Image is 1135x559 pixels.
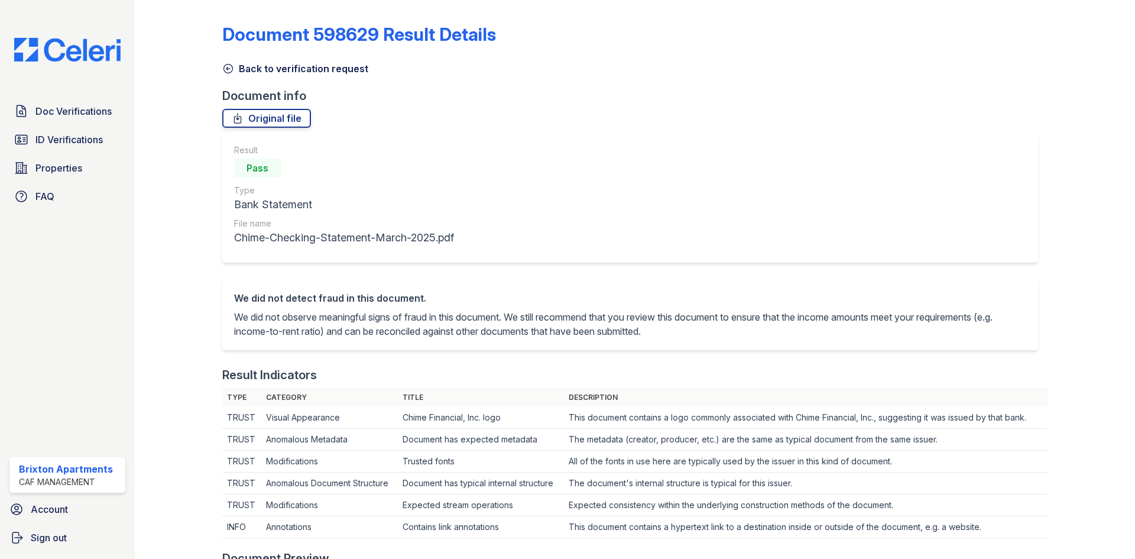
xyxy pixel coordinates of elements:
a: FAQ [9,185,125,208]
span: Properties [35,161,82,175]
div: Result [234,144,454,156]
td: TRUST [222,473,261,495]
a: Properties [9,156,125,180]
div: CAF Management [19,476,113,488]
td: TRUST [222,429,261,451]
span: Doc Verifications [35,104,112,118]
td: Document has typical internal structure [398,473,564,495]
td: Annotations [261,516,398,538]
div: File name [234,218,454,230]
div: Pass [234,159,281,177]
a: Original file [222,109,311,128]
img: CE_Logo_Blue-a8612792a0a2168367f1c8372b55b34899dd931a85d93a1a3d3e32e68fde9ad4.png [5,38,130,62]
td: Trusted fonts [398,451,564,473]
div: Document info [222,88,1048,104]
th: Category [261,388,398,407]
div: Brixton Apartments [19,462,113,476]
td: Document has expected metadata [398,429,564,451]
th: Description [564,388,1048,407]
td: INFO [222,516,261,538]
div: Chime-Checking-Statement-March-2025.pdf [234,230,454,246]
div: Bank Statement [234,196,454,213]
td: Contains link annotations [398,516,564,538]
td: TRUST [222,451,261,473]
a: Document 598629 Result Details [222,24,496,45]
th: Type [222,388,261,407]
th: Title [398,388,564,407]
td: This document contains a logo commonly associated with Chime Financial, Inc., suggesting it was i... [564,407,1048,429]
span: Account [31,502,68,516]
div: We did not detect fraud in this document. [234,291,1026,305]
td: Modifications [261,495,398,516]
td: Visual Appearance [261,407,398,429]
p: We did not observe meaningful signs of fraud in this document. We still recommend that you review... [234,310,1026,338]
span: ID Verifications [35,133,103,147]
div: Result Indicators [222,367,317,383]
td: Chime Financial, Inc. logo [398,407,564,429]
td: TRUST [222,407,261,429]
td: All of the fonts in use here are typically used by the issuer in this kind of document. [564,451,1048,473]
td: Expected consistency within the underlying construction methods of the document. [564,495,1048,516]
span: Sign out [31,531,67,545]
td: Anomalous Metadata [261,429,398,451]
td: Expected stream operations [398,495,564,516]
td: The document's internal structure is typical for this issuer. [564,473,1048,495]
a: Sign out [5,526,130,550]
td: The metadata (creator, producer, etc.) are the same as typical document from the same issuer. [564,429,1048,451]
td: TRUST [222,495,261,516]
td: Anomalous Document Structure [261,473,398,495]
a: Account [5,497,130,521]
td: Modifications [261,451,398,473]
a: Doc Verifications [9,99,125,123]
td: This document contains a hypertext link to a destination inside or outside of the document, e.g. ... [564,516,1048,538]
a: ID Verifications [9,128,125,151]
a: Back to verification request [222,62,368,76]
span: FAQ [35,189,54,203]
div: Type [234,185,454,196]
